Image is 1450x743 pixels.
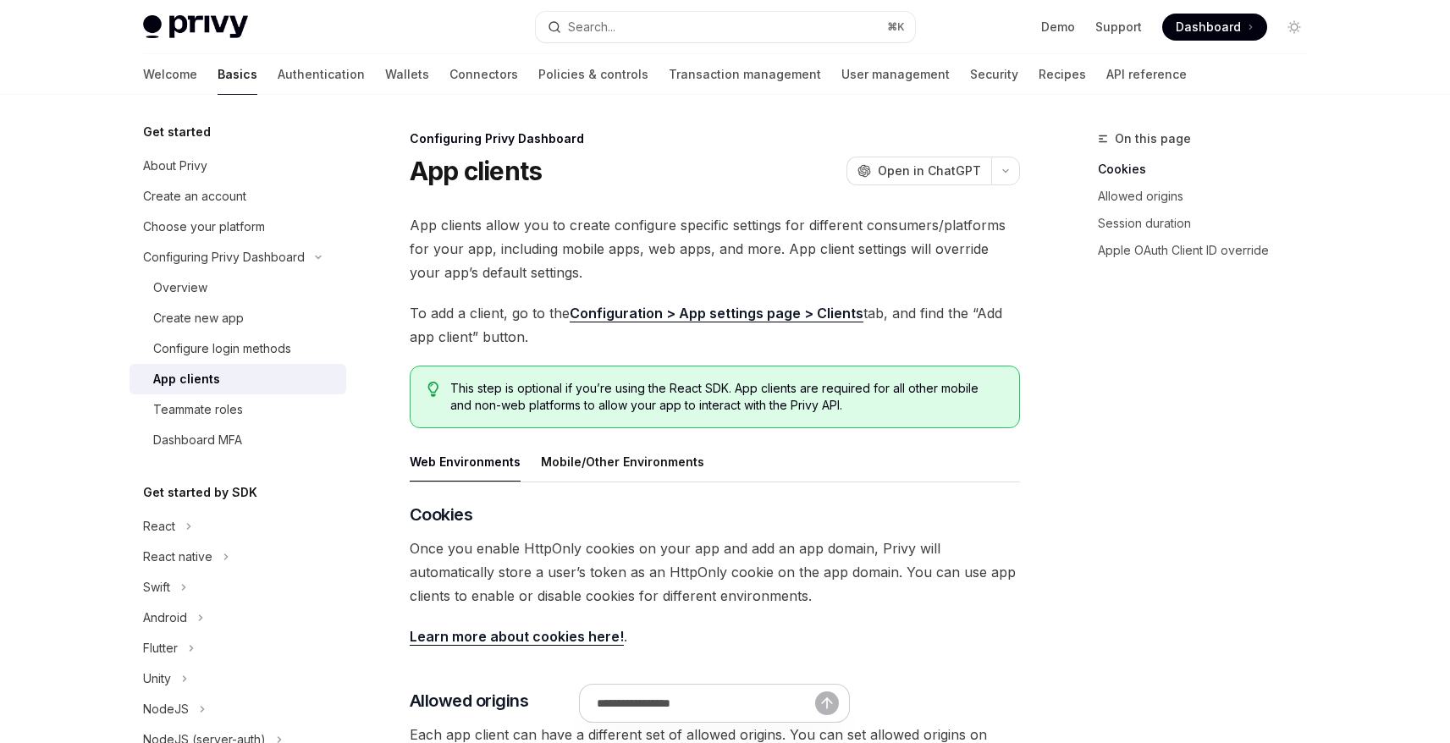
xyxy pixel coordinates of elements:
span: Dashboard [1176,19,1241,36]
a: Demo [1041,19,1075,36]
button: Configuring Privy Dashboard [130,242,346,272]
a: Allowed origins [1098,183,1321,210]
a: App clients [130,364,346,394]
div: NodeJS [143,699,189,719]
h5: Get started by SDK [143,482,257,503]
a: Authentication [278,54,365,95]
a: Welcome [143,54,197,95]
span: . [410,625,1020,648]
button: Mobile/Other Environments [541,442,704,482]
span: This step is optional if you’re using the React SDK. App clients are required for all other mobil... [450,380,1001,414]
div: Search... [568,17,615,37]
div: Create new app [153,308,244,328]
div: App clients [153,369,220,389]
button: Open in ChatGPT [846,157,991,185]
button: React native [130,542,346,572]
a: Session duration [1098,210,1321,237]
button: Search...⌘K [536,12,915,42]
a: Configure login methods [130,333,346,364]
div: Configure login methods [153,338,291,359]
div: React [143,516,175,537]
div: Dashboard MFA [153,430,242,450]
button: React [130,511,346,542]
button: Web Environments [410,442,521,482]
div: Unity [143,669,171,689]
div: Overview [153,278,207,298]
svg: Tip [427,382,439,397]
div: Configuring Privy Dashboard [410,130,1020,147]
a: Dashboard MFA [130,425,346,455]
input: Ask a question... [597,685,815,722]
a: Learn more about cookies here! [410,628,624,646]
div: Android [143,608,187,628]
div: About Privy [143,156,207,176]
a: Create an account [130,181,346,212]
a: Overview [130,272,346,303]
div: Swift [143,577,170,597]
a: Cookies [1098,156,1321,183]
a: Security [970,54,1018,95]
a: Dashboard [1162,14,1267,41]
a: About Privy [130,151,346,181]
div: Teammate roles [153,399,243,420]
a: Create new app [130,303,346,333]
span: ⌘ K [887,20,905,34]
a: Policies & controls [538,54,648,95]
button: Unity [130,663,346,694]
div: Create an account [143,186,246,206]
span: To add a client, go to the tab, and find the “Add app client” button. [410,301,1020,349]
a: Configuration > App settings page > Clients [570,305,863,322]
img: light logo [143,15,248,39]
button: Android [130,603,346,633]
div: Configuring Privy Dashboard [143,247,305,267]
button: Send message [815,691,839,715]
span: App clients allow you to create configure specific settings for different consumers/platforms for... [410,213,1020,284]
button: NodeJS [130,694,346,724]
h1: App clients [410,156,543,186]
a: User management [841,54,950,95]
span: Once you enable HttpOnly cookies on your app and add an app domain, Privy will automatically stor... [410,537,1020,608]
a: Choose your platform [130,212,346,242]
span: On this page [1115,129,1191,149]
button: Toggle dark mode [1281,14,1308,41]
a: Transaction management [669,54,821,95]
a: Connectors [449,54,518,95]
button: Swift [130,572,346,603]
a: API reference [1106,54,1187,95]
span: Cookies [410,503,473,526]
a: Recipes [1039,54,1086,95]
h5: Get started [143,122,211,142]
button: Flutter [130,633,346,663]
a: Support [1095,19,1142,36]
a: Teammate roles [130,394,346,425]
div: Choose your platform [143,217,265,237]
div: Flutter [143,638,178,658]
a: Apple OAuth Client ID override [1098,237,1321,264]
a: Basics [218,54,257,95]
div: React native [143,547,212,567]
a: Wallets [385,54,429,95]
span: Open in ChatGPT [878,162,981,179]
